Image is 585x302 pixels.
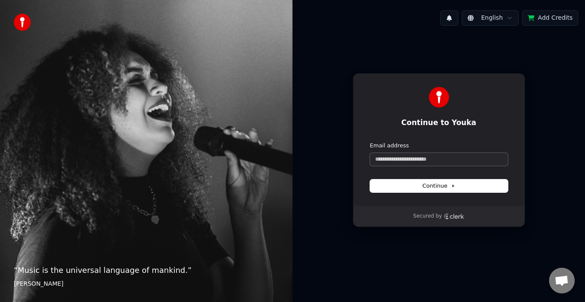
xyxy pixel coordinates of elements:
[549,268,575,293] a: Open chat
[429,87,449,108] img: Youka
[370,179,508,192] button: Continue
[14,264,279,276] p: “ Music is the universal language of mankind. ”
[422,182,455,190] span: Continue
[14,14,31,31] img: youka
[370,142,409,150] label: Email address
[444,213,464,219] a: Clerk logo
[370,118,508,128] h1: Continue to Youka
[413,213,442,220] p: Secured by
[14,280,279,288] footer: [PERSON_NAME]
[522,10,578,26] button: Add Credits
